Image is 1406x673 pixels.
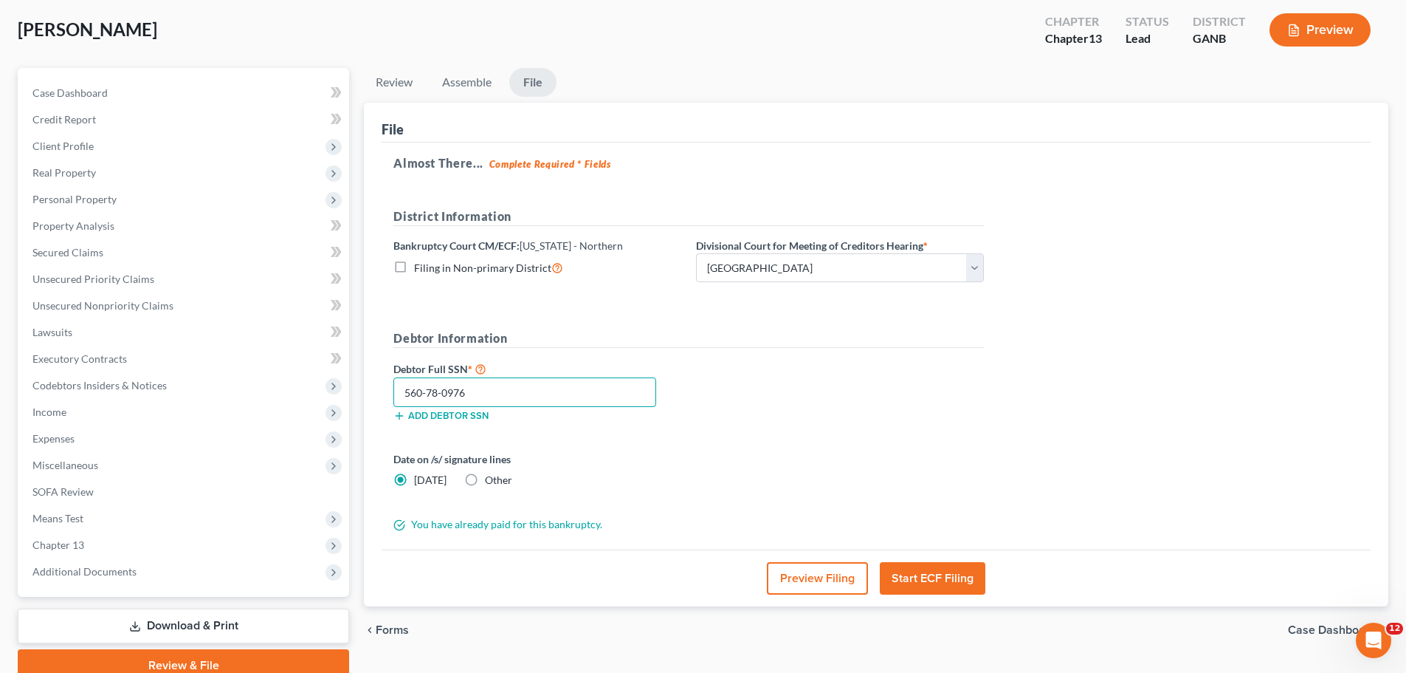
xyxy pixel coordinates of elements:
[32,539,84,551] span: Chapter 13
[376,624,409,636] span: Forms
[21,293,349,319] a: Unsecured Nonpriority Claims
[1126,30,1169,47] div: Lead
[21,319,349,346] a: Lawsuits
[1269,13,1371,47] button: Preview
[414,474,447,486] span: [DATE]
[393,378,656,407] input: XXX-XX-XXXX
[32,193,117,205] span: Personal Property
[32,273,154,285] span: Unsecured Priority Claims
[32,432,75,445] span: Expenses
[32,86,108,99] span: Case Dashboard
[489,158,611,170] strong: Complete Required * Fields
[32,352,127,365] span: Executory Contracts
[393,451,681,467] label: Date on /s/ signature lines
[32,219,114,232] span: Property Analysis
[393,238,623,253] label: Bankruptcy Court CM/ECF:
[485,474,512,486] span: Other
[32,565,137,578] span: Additional Documents
[509,68,556,97] a: File
[18,609,349,643] a: Download & Print
[393,329,984,348] h5: Debtor Information
[430,68,503,97] a: Assemble
[32,512,83,525] span: Means Test
[21,346,349,372] a: Executory Contracts
[32,140,94,152] span: Client Profile
[21,106,349,133] a: Credit Report
[32,406,66,418] span: Income
[1089,31,1102,45] span: 13
[32,379,167,392] span: Codebtors Insiders & Notices
[32,485,94,498] span: SOFA Review
[32,166,96,179] span: Real Property
[21,266,349,293] a: Unsecured Priority Claims
[386,360,689,378] label: Debtor Full SSN
[364,624,429,636] button: chevron_left Forms
[1288,624,1376,636] span: Case Dashboard
[1193,30,1246,47] div: GANB
[21,479,349,505] a: SOFA Review
[18,18,157,40] span: [PERSON_NAME]
[364,624,376,636] i: chevron_left
[1356,623,1391,658] iframe: Intercom live chat
[386,517,991,532] div: You have already paid for this bankruptcy.
[1126,13,1169,30] div: Status
[414,262,551,274] span: Filing in Non-primary District
[1386,623,1403,635] span: 12
[32,459,98,471] span: Miscellaneous
[32,326,72,338] span: Lawsuits
[696,238,928,253] label: Divisional Court for Meeting of Creditors Hearing
[393,154,1359,172] h5: Almost There...
[880,562,985,595] button: Start ECF Filing
[767,562,868,595] button: Preview Filing
[1045,13,1102,30] div: Chapter
[32,299,173,312] span: Unsecured Nonpriority Claims
[1288,624,1388,636] a: Case Dashboard chevron_right
[21,239,349,266] a: Secured Claims
[21,213,349,239] a: Property Analysis
[393,410,489,422] button: Add debtor SSN
[393,208,984,226] h5: District Information
[1045,30,1102,47] div: Chapter
[1193,13,1246,30] div: District
[382,120,404,138] div: File
[32,113,96,126] span: Credit Report
[520,239,623,252] span: [US_STATE] - Northern
[32,246,103,259] span: Secured Claims
[364,68,424,97] a: Review
[21,80,349,106] a: Case Dashboard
